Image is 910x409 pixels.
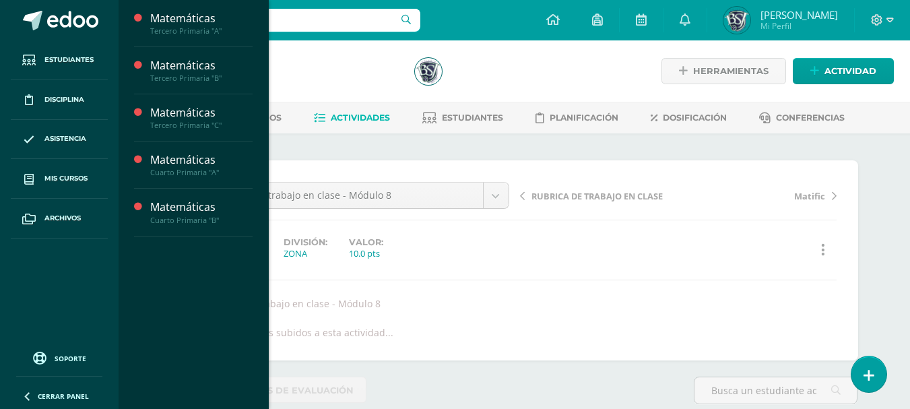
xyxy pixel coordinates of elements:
[44,94,84,105] span: Disciplina
[11,80,108,120] a: Disciplina
[150,58,253,83] a: MatemáticasTercero Primaria "B"
[170,55,399,74] h1: Matemáticas
[197,378,354,403] span: Herramientas de evaluación
[127,9,420,32] input: Busca un usuario...
[11,159,108,199] a: Mis cursos
[331,113,390,123] span: Actividades
[284,247,327,259] div: ZONA
[150,199,253,224] a: MatemáticasCuarto Primaria "B"
[150,11,253,36] a: MatemáticasTercero Primaria "A"
[55,354,86,363] span: Soporte
[349,247,383,259] div: 10.0 pts
[150,199,253,215] div: Matemáticas
[531,190,663,202] span: RUBRICA DE TRABAJO EN CLASE
[203,183,473,208] span: F3 Rúbrica de trabajo en clase - Módulo 8
[38,391,89,401] span: Cerrar panel
[11,199,108,239] a: Archivos
[760,20,838,32] span: Mi Perfil
[16,348,102,367] a: Soporte
[44,133,86,144] span: Asistencia
[760,8,838,22] span: [PERSON_NAME]
[776,113,845,123] span: Conferencias
[201,326,393,339] div: No hay archivos subidos a esta actividad...
[550,113,618,123] span: Planificación
[150,73,253,83] div: Tercero Primaria "B"
[150,58,253,73] div: Matemáticas
[759,107,845,129] a: Conferencias
[150,152,253,177] a: MatemáticasCuarto Primaria "A"
[11,40,108,80] a: Estudiantes
[150,26,253,36] div: Tercero Primaria "A"
[193,183,509,208] a: F3 Rúbrica de trabajo en clase - Módulo 8
[678,189,837,202] a: Matific
[284,237,327,247] label: División:
[150,121,253,130] div: Tercero Primaria "C"
[661,58,786,84] a: Herramientas
[44,55,94,65] span: Estudiantes
[150,152,253,168] div: Matemáticas
[651,107,727,129] a: Dosificación
[11,120,108,160] a: Asistencia
[415,58,442,85] img: 4ad66ca0c65d19b754e3d5d7000ffc1b.png
[44,173,88,184] span: Mis cursos
[44,213,81,224] span: Archivos
[442,113,503,123] span: Estudiantes
[150,168,253,177] div: Cuarto Primaria "A"
[349,237,383,247] label: Valor:
[694,377,857,404] input: Busca un estudiante aquí...
[150,105,253,121] div: Matemáticas
[663,113,727,123] span: Dosificación
[150,11,253,26] div: Matemáticas
[422,107,503,129] a: Estudiantes
[520,189,678,202] a: RUBRICA DE TRABAJO EN CLASE
[793,58,894,84] a: Actividad
[150,216,253,225] div: Cuarto Primaria "B"
[824,59,876,84] span: Actividad
[693,59,769,84] span: Herramientas
[170,74,399,87] div: Tercero Primaria 'A'
[187,297,842,310] div: F3 Rúbrica de trabajo en clase - Módulo 8
[150,105,253,130] a: MatemáticasTercero Primaria "C"
[535,107,618,129] a: Planificación
[794,190,825,202] span: Matific
[314,107,390,129] a: Actividades
[723,7,750,34] img: 4ad66ca0c65d19b754e3d5d7000ffc1b.png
